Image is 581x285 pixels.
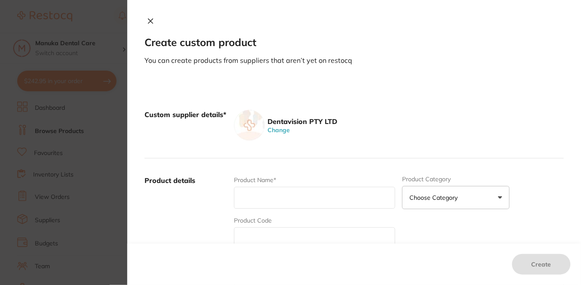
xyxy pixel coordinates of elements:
label: Custom supplier details* [144,110,227,141]
p: You can create products from suppliers that aren’t yet on restocq [144,56,564,65]
button: Create [512,254,571,275]
label: Product Code [234,217,272,224]
button: Change [265,126,292,134]
button: Choose Category [402,186,510,209]
h2: Create custom product [144,37,564,49]
label: Product Name* [234,177,276,183]
img: supplier image [234,110,265,141]
p: Choose Category [409,193,461,202]
label: Product Category [402,176,510,183]
aside: Dentavision PTY LTD [265,117,337,126]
